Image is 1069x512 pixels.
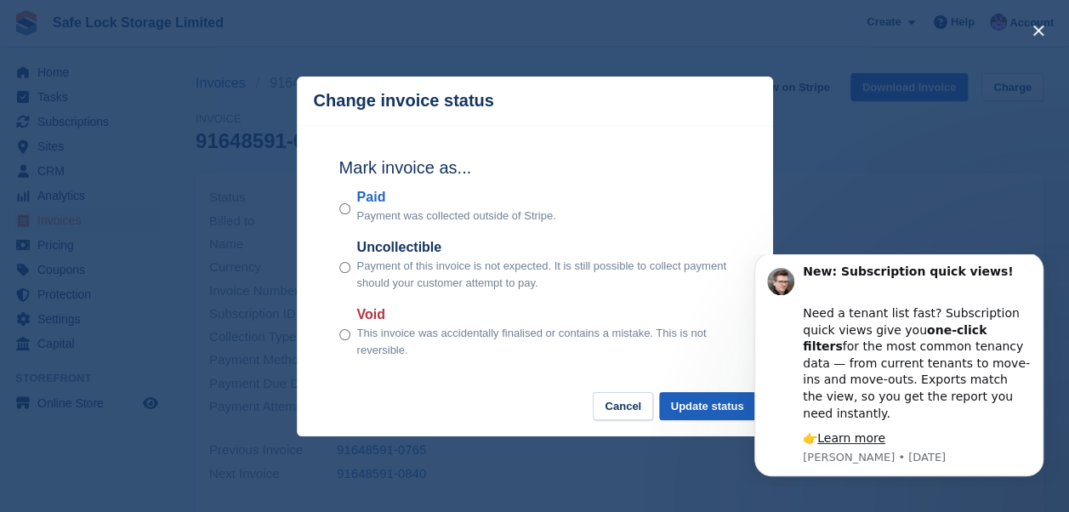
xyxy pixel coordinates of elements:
[74,196,302,211] p: Message from Steven, sent 2d ago
[357,187,556,208] label: Paid
[729,254,1069,486] iframe: Intercom notifications message
[38,14,65,41] img: Profile image for Steven
[74,9,302,193] div: Message content
[659,392,756,420] button: Update status
[357,237,731,258] label: Uncollectible
[74,176,302,193] div: 👉
[74,10,284,24] b: New: Subscription quick views!
[357,208,556,225] p: Payment was collected outside of Stripe.
[1025,17,1052,44] button: close
[357,258,731,291] p: Payment of this invoice is not expected. It is still possible to collect payment should your cust...
[74,34,302,168] div: Need a tenant list fast? Subscription quick views give you for the most common tenancy data — fro...
[88,177,156,191] a: Learn more
[357,325,731,358] p: This invoice was accidentally finalised or contains a mistake. This is not reversible.
[339,155,731,180] h2: Mark invoice as...
[314,91,494,111] p: Change invoice status
[357,304,731,325] label: Void
[593,392,653,420] button: Cancel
